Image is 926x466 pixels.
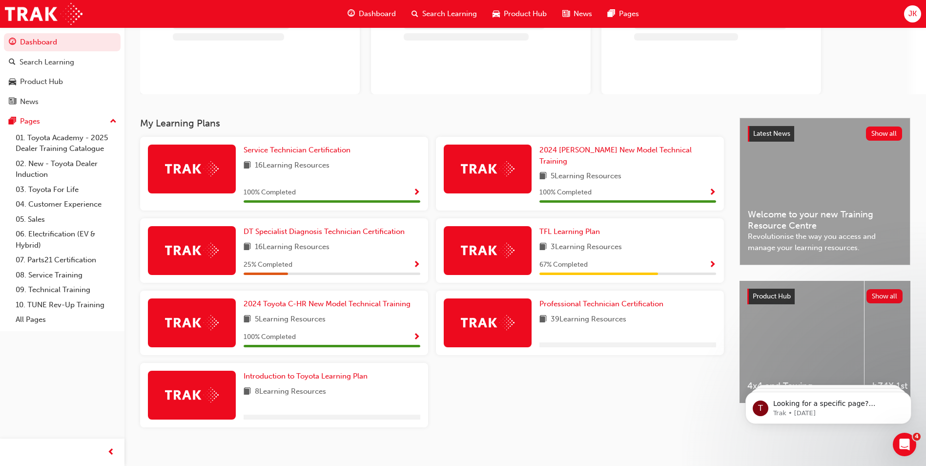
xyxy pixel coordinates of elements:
[413,259,420,271] button: Show Progress
[731,371,926,440] iframe: Intercom notifications message
[12,297,121,313] a: 10. TUNE Rev-Up Training
[485,4,555,24] a: car-iconProduct Hub
[244,371,371,382] a: Introduction to Toyota Learning Plan
[413,331,420,343] button: Show Progress
[893,433,916,456] iframe: Intercom live chat
[555,4,600,24] a: news-iconNews
[244,372,368,381] span: Introduction to Toyota Learning Plan
[504,8,547,20] span: Product Hub
[244,332,296,343] span: 100 % Completed
[12,212,121,227] a: 05. Sales
[574,8,592,20] span: News
[413,261,420,270] span: Show Progress
[4,73,121,91] a: Product Hub
[244,314,251,326] span: book-icon
[255,386,326,398] span: 8 Learning Resources
[5,3,82,25] img: Trak
[709,259,716,271] button: Show Progress
[244,226,409,237] a: DT Specialist Diagnosis Technician Certification
[413,189,420,197] span: Show Progress
[9,78,16,86] span: car-icon
[255,314,326,326] span: 5 Learning Resources
[740,118,910,265] a: Latest NewsShow allWelcome to your new Training Resource CentreRevolutionise the way you access a...
[244,227,405,236] span: DT Specialist Diagnosis Technician Certification
[539,187,592,198] span: 100 % Completed
[608,8,615,20] span: pages-icon
[753,129,790,138] span: Latest News
[562,8,570,20] span: news-icon
[461,243,514,258] img: Trak
[244,187,296,198] span: 100 % Completed
[244,146,350,154] span: Service Technician Certification
[412,8,418,20] span: search-icon
[244,259,292,271] span: 25 % Completed
[4,112,121,130] button: Pages
[748,209,902,231] span: Welcome to your new Training Resource Centre
[20,96,39,107] div: News
[747,289,903,304] a: Product HubShow all
[619,8,639,20] span: Pages
[539,226,604,237] a: TFL Learning Plan
[461,161,514,176] img: Trak
[709,261,716,270] span: Show Progress
[107,446,115,459] span: prev-icon
[20,76,63,87] div: Product Hub
[539,314,547,326] span: book-icon
[539,259,588,271] span: 67 % Completed
[913,433,921,441] span: 4
[9,38,16,47] span: guage-icon
[12,312,121,327] a: All Pages
[9,117,16,126] span: pages-icon
[908,8,917,20] span: JK
[539,299,663,308] span: Professional Technician Certification
[4,93,121,111] a: News
[404,4,485,24] a: search-iconSearch Learning
[539,227,600,236] span: TFL Learning Plan
[340,4,404,24] a: guage-iconDashboard
[9,98,16,106] span: news-icon
[539,145,716,167] a: 2024 [PERSON_NAME] New Model Technical Training
[493,8,500,20] span: car-icon
[244,241,251,254] span: book-icon
[244,145,354,156] a: Service Technician Certification
[165,387,219,402] img: Trak
[551,314,626,326] span: 39 Learning Resources
[255,160,329,172] span: 16 Learning Resources
[20,116,40,127] div: Pages
[866,289,903,303] button: Show all
[4,33,121,51] a: Dashboard
[348,8,355,20] span: guage-icon
[255,241,329,254] span: 16 Learning Resources
[20,57,74,68] div: Search Learning
[748,126,902,142] a: Latest NewsShow all
[740,281,864,403] a: 4x4 and Towing
[359,8,396,20] span: Dashboard
[165,161,219,176] img: Trak
[709,189,716,197] span: Show Progress
[748,231,902,253] span: Revolutionise the way you access and manage your learning resources.
[12,156,121,182] a: 02. New - Toyota Dealer Induction
[551,170,621,183] span: 5 Learning Resources
[413,333,420,342] span: Show Progress
[422,8,477,20] span: Search Learning
[165,315,219,330] img: Trak
[539,241,547,254] span: book-icon
[4,53,121,71] a: Search Learning
[461,315,514,330] img: Trak
[244,299,411,308] span: 2024 Toyota C-HR New Model Technical Training
[244,386,251,398] span: book-icon
[904,5,921,22] button: JK
[12,130,121,156] a: 01. Toyota Academy - 2025 Dealer Training Catalogue
[244,160,251,172] span: book-icon
[12,182,121,197] a: 03. Toyota For Life
[165,243,219,258] img: Trak
[413,187,420,199] button: Show Progress
[244,298,414,310] a: 2024 Toyota C-HR New Model Technical Training
[12,227,121,253] a: 06. Electrification (EV & Hybrid)
[753,292,791,300] span: Product Hub
[539,146,692,166] span: 2024 [PERSON_NAME] New Model Technical Training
